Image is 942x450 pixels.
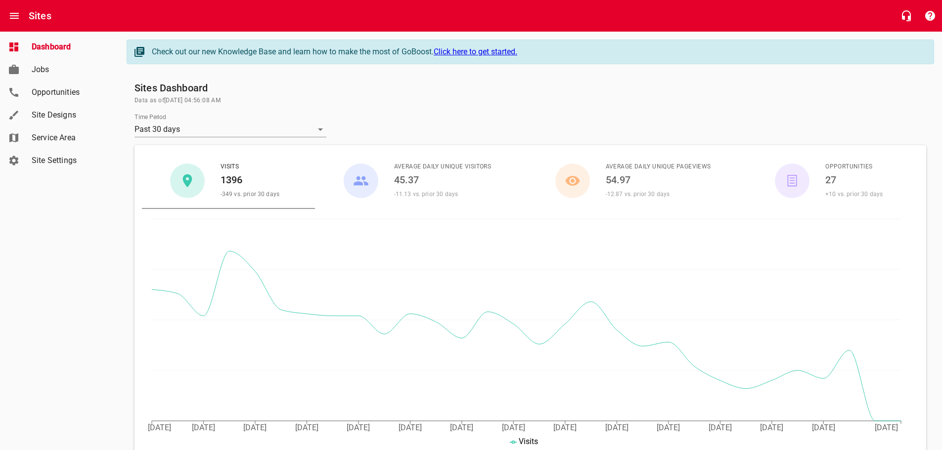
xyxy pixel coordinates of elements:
tspan: [DATE] [450,423,473,432]
tspan: [DATE] [553,423,577,432]
button: Support Portal [918,4,942,28]
h6: 54.97 [606,172,711,188]
h6: Sites Dashboard [135,80,926,96]
h6: Sites [29,8,51,24]
button: Open drawer [2,4,26,28]
tspan: [DATE] [295,423,318,432]
span: Visits [519,437,538,446]
tspan: [DATE] [875,423,898,432]
div: Check out our new Knowledge Base and learn how to make the most of GoBoost. [152,46,924,58]
span: -12.87 vs. prior 30 days [606,191,670,198]
span: -11.13 vs. prior 30 days [394,191,458,198]
tspan: [DATE] [605,423,628,432]
tspan: [DATE] [502,423,525,432]
button: Live Chat [895,4,918,28]
span: Visits [221,162,279,172]
span: Jobs [32,64,107,76]
div: Past 30 days [135,122,326,137]
span: Site Designs [32,109,107,121]
span: -349 vs. prior 30 days [221,191,279,198]
span: +10 vs. prior 30 days [825,191,883,198]
a: Click here to get started. [434,47,517,56]
tspan: [DATE] [657,423,680,432]
h6: 1396 [221,172,279,188]
tspan: [DATE] [192,423,215,432]
span: Service Area [32,132,107,144]
span: Average Daily Unique Pageviews [606,162,711,172]
h6: 27 [825,172,883,188]
span: Data as of [DATE] 04:56:08 AM [135,96,926,106]
label: Time Period [135,114,166,120]
span: Opportunities [32,86,107,98]
tspan: [DATE] [812,423,835,432]
tspan: [DATE] [347,423,370,432]
span: Opportunities [825,162,883,172]
span: Dashboard [32,41,107,53]
span: Site Settings [32,155,107,166]
tspan: [DATE] [709,423,732,432]
tspan: [DATE] [148,423,171,432]
tspan: [DATE] [399,423,422,432]
span: Average Daily Unique Visitors [394,162,492,172]
tspan: [DATE] [243,423,267,432]
tspan: [DATE] [760,423,783,432]
h6: 45.37 [394,172,492,188]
